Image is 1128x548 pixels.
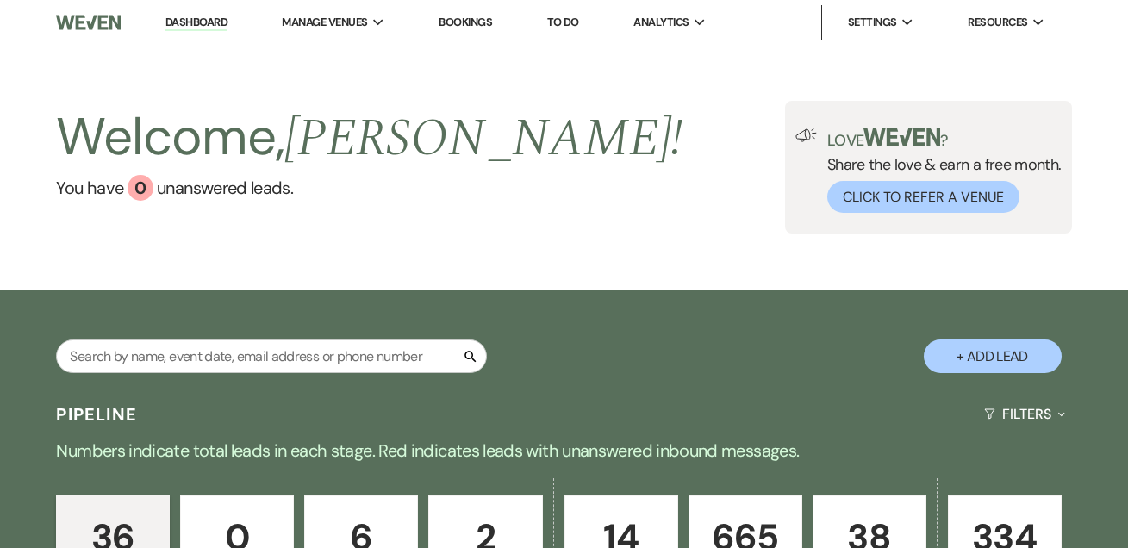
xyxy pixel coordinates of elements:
p: Love ? [827,128,1062,148]
h2: Welcome, [56,101,682,175]
button: Filters [977,391,1071,437]
div: Share the love & earn a free month. [817,128,1062,213]
img: loud-speaker-illustration.svg [795,128,817,142]
span: Analytics [633,14,689,31]
h3: Pipeline [56,402,137,427]
span: Resources [968,14,1027,31]
button: + Add Lead [924,339,1062,373]
a: To Do [547,15,579,29]
div: 0 [128,175,153,201]
a: You have 0 unanswered leads. [56,175,682,201]
span: Manage Venues [282,14,367,31]
input: Search by name, event date, email address or phone number [56,339,487,373]
span: [PERSON_NAME] ! [284,99,682,178]
img: Weven Logo [56,4,121,40]
a: Bookings [439,15,492,29]
button: Click to Refer a Venue [827,181,1019,213]
span: Settings [848,14,897,31]
a: Dashboard [165,15,227,31]
img: weven-logo-green.svg [863,128,940,146]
